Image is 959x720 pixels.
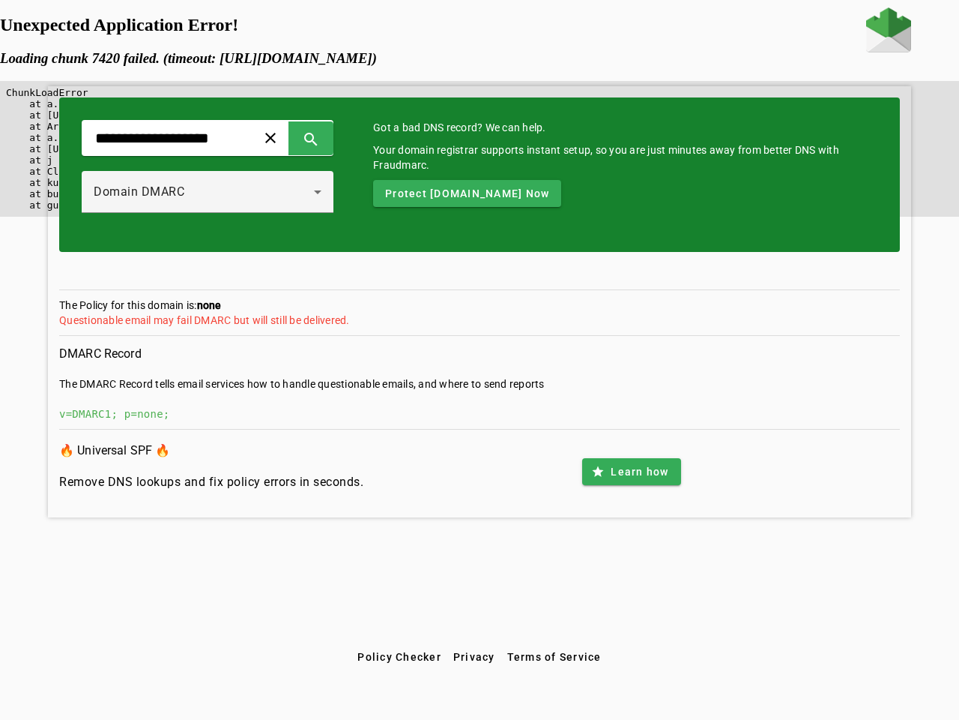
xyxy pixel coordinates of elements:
mat-card-title: Got a bad DNS record? We can help. [373,120,877,135]
img: Fraudmarc Logo [866,7,911,52]
div: Your domain registrar supports instant setup, so you are just minutes away from better DNS with F... [373,142,877,172]
span: Terms of Service [507,651,602,663]
div: v=DMARC1; p=none; [59,406,900,421]
span: Domain DMARC [94,184,184,199]
button: Policy Checker [351,643,447,670]
div: Questionable email may fail DMARC but will still be delivered. [59,313,900,328]
h3: 🔥 Universal SPF 🔥 [59,440,363,461]
strong: none [197,299,222,311]
span: Privacy [453,651,495,663]
button: Privacy [447,643,501,670]
button: Protect [DOMAIN_NAME] Now [373,180,561,207]
h4: Remove DNS lookups and fix policy errors in seconds. [59,473,363,491]
section: The Policy for this domain is: [59,298,900,336]
span: Protect [DOMAIN_NAME] Now [385,186,549,201]
div: The DMARC Record tells email services how to handle questionable emails, and where to send reports [59,376,900,391]
a: Home [866,7,911,56]
span: Policy Checker [357,651,441,663]
button: Learn how [582,458,680,485]
h3: DMARC Record [59,343,900,364]
button: Terms of Service [501,643,608,670]
span: Learn how [611,464,668,479]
